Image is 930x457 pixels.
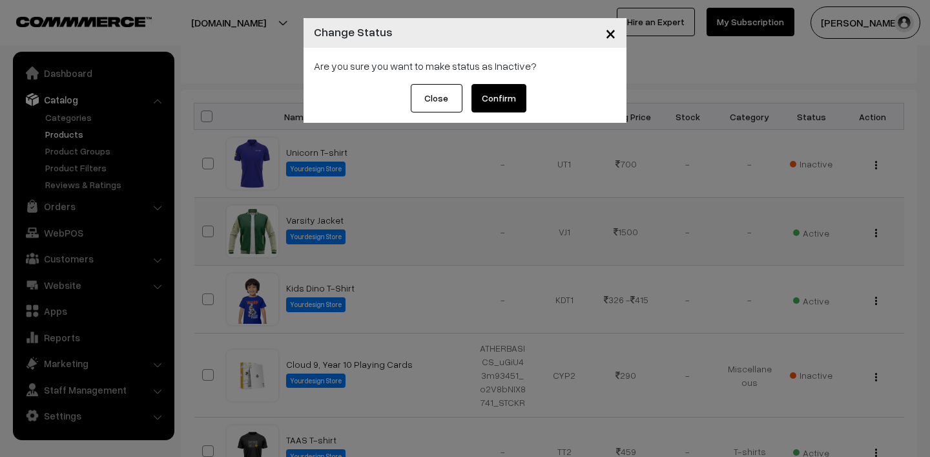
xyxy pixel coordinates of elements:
button: Close [411,84,462,112]
div: Are you sure you want to make status as Inactive? [314,58,616,74]
button: Close [595,13,626,53]
button: Confirm [471,84,526,112]
h4: Change Status [314,23,393,41]
span: × [605,21,616,45]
